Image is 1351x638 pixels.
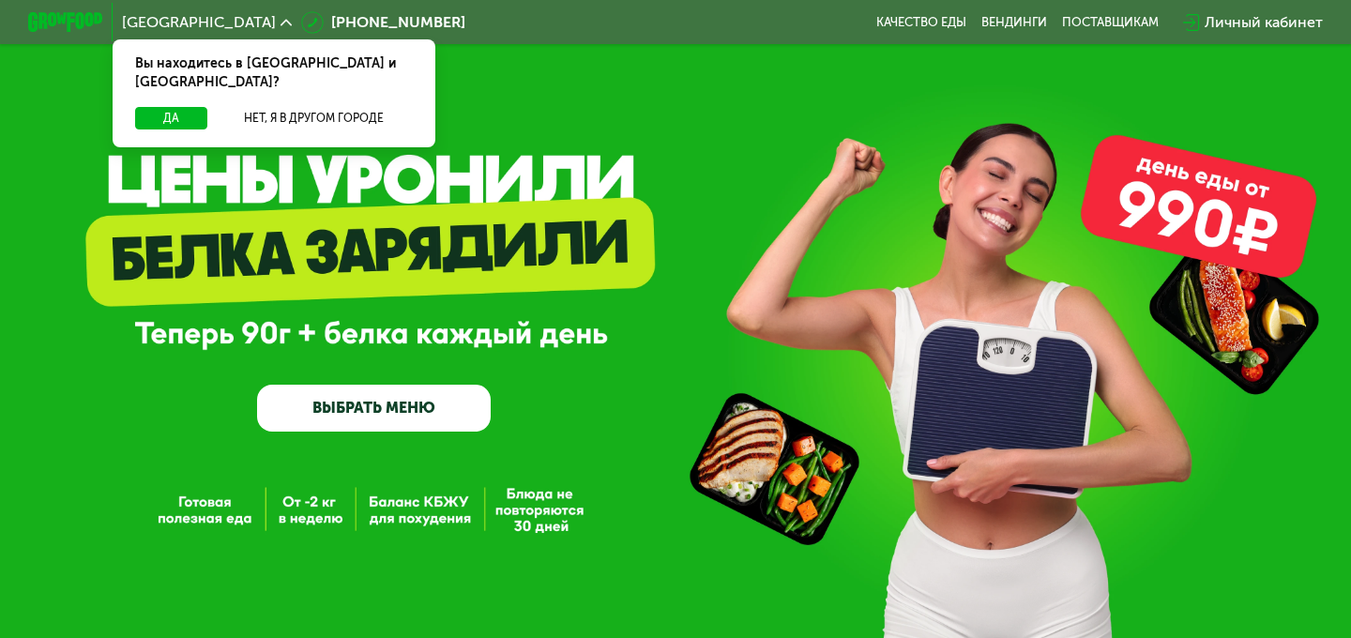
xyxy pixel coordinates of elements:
a: ВЫБРАТЬ МЕНЮ [257,385,491,432]
a: Качество еды [876,15,966,30]
a: Вендинги [981,15,1047,30]
button: Нет, я в другом городе [215,107,413,129]
button: Да [135,107,207,129]
a: [PHONE_NUMBER] [301,11,465,34]
span: [GEOGRAPHIC_DATA] [122,15,276,30]
div: Личный кабинет [1205,11,1323,34]
div: поставщикам [1062,15,1159,30]
div: Вы находитесь в [GEOGRAPHIC_DATA] и [GEOGRAPHIC_DATA]? [113,39,435,107]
